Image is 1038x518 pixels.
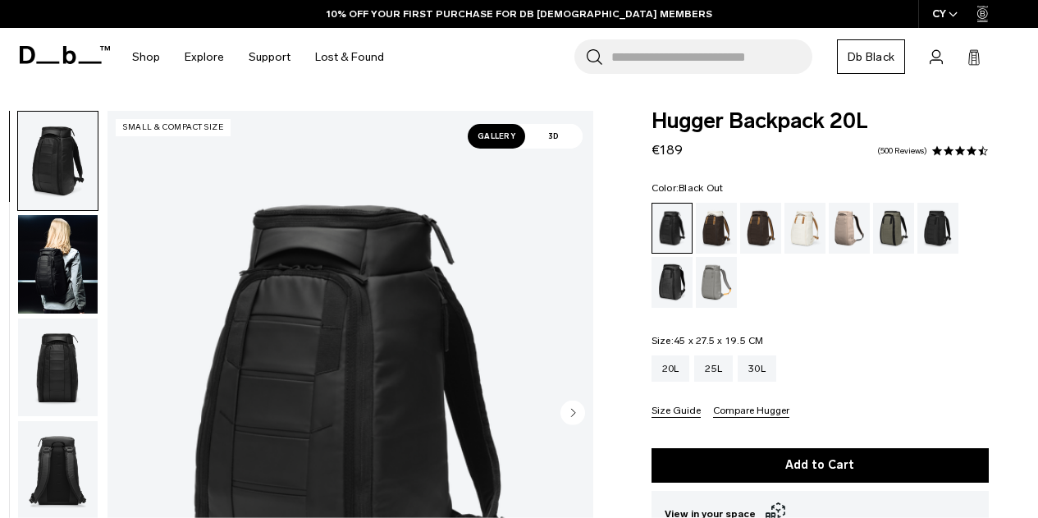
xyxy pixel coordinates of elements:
button: Hugger Backpack 20L Black Out [17,318,98,418]
a: Oatmilk [784,203,825,254]
a: Explore [185,28,224,86]
a: Reflective Black [652,257,693,308]
a: Support [249,28,290,86]
nav: Main Navigation [120,28,396,86]
legend: Color: [652,183,724,193]
span: Hugger Backpack 20L [652,111,989,132]
button: Hugger Backpack 20L Black Out [17,214,98,314]
a: 20L [652,355,690,382]
span: Black Out [679,182,723,194]
a: Sand Grey [696,257,737,308]
span: 45 x 27.5 x 19.5 CM [674,335,764,346]
legend: Size: [652,336,764,346]
a: Cappuccino [696,203,737,254]
span: Gallery [468,124,525,149]
a: 10% OFF YOUR FIRST PURCHASE FOR DB [DEMOGRAPHIC_DATA] MEMBERS [327,7,712,21]
a: Charcoal Grey [917,203,958,254]
a: 500 reviews [877,147,927,155]
button: Hugger Backpack 20L Black Out [17,111,98,211]
a: Espresso [740,203,781,254]
img: Hugger Backpack 20L Black Out [18,112,98,210]
p: Small & Compact Size [116,119,231,136]
button: Next slide [560,400,585,428]
a: Fogbow Beige [829,203,870,254]
button: Add to Cart [652,448,989,483]
a: Black Out [652,203,693,254]
button: Size Guide [652,406,701,418]
a: Forest Green [873,203,914,254]
img: Hugger Backpack 20L Black Out [18,319,98,417]
button: Compare Hugger [713,406,789,418]
a: Db Black [837,39,905,74]
a: Shop [132,28,160,86]
img: Hugger Backpack 20L Black Out [18,215,98,314]
a: 30L [738,355,776,382]
span: €189 [652,142,683,158]
span: 3D [525,124,583,149]
a: 25L [694,355,733,382]
a: Lost & Found [315,28,384,86]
